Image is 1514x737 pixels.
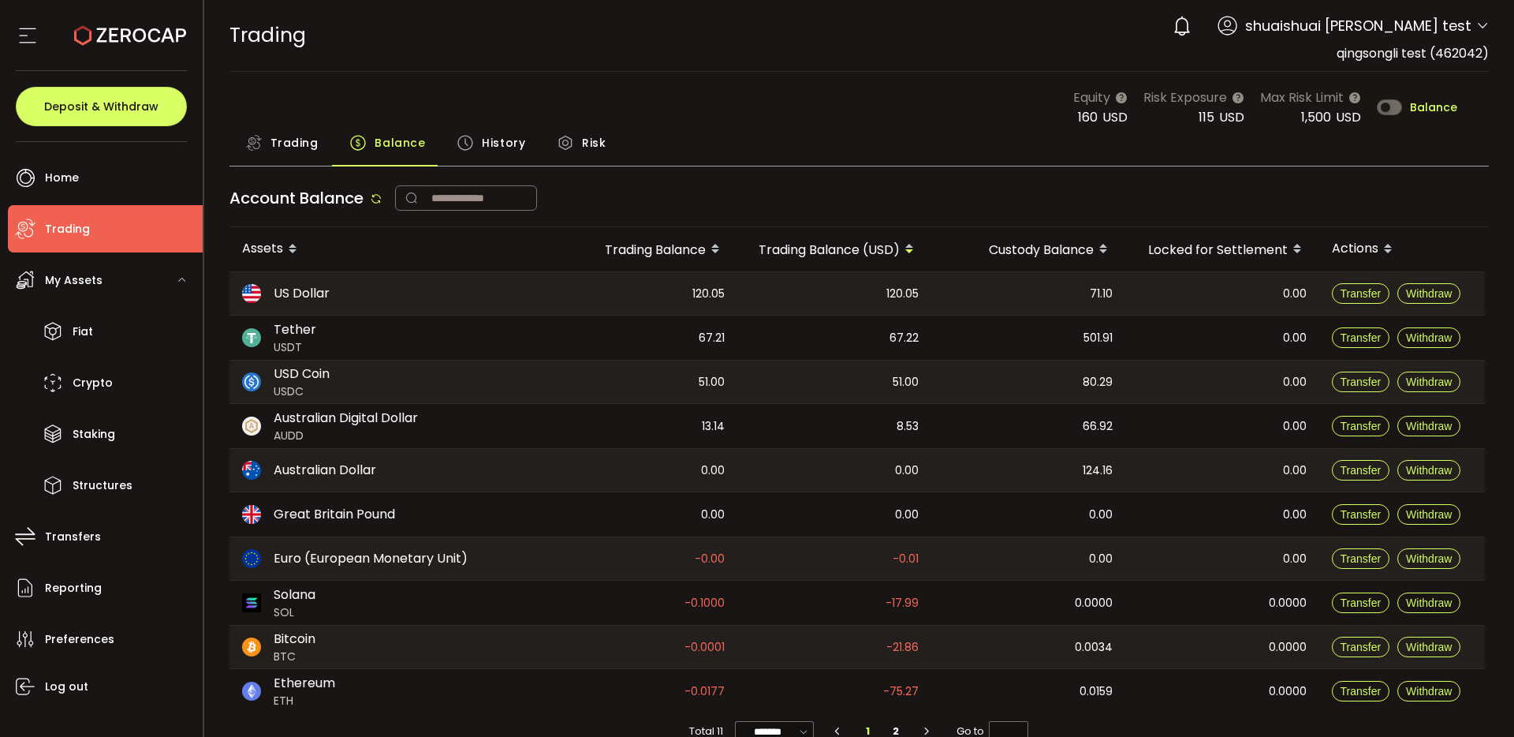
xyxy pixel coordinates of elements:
[1397,372,1460,392] button: Withdraw
[1332,372,1390,392] button: Transfer
[1332,460,1390,481] button: Transfer
[1326,567,1514,737] div: 聊天小组件
[1283,329,1307,347] span: 0.00
[274,693,335,709] span: ETH
[1083,373,1113,391] span: 80.29
[931,236,1125,263] div: Custody Balance
[895,506,919,524] span: 0.00
[1090,285,1113,303] span: 71.10
[1260,88,1344,107] span: Max Risk Limit
[1406,552,1452,565] span: Withdraw
[1397,416,1460,436] button: Withdraw
[44,101,158,112] span: Deposit & Withdraw
[73,372,113,395] span: Crypto
[73,423,115,446] span: Staking
[1341,552,1382,565] span: Transfer
[702,417,725,436] span: 13.14
[893,550,919,568] span: -0.01
[582,127,606,159] span: Risk
[1102,108,1128,126] span: USD
[274,383,330,400] span: USDC
[1406,376,1452,388] span: Withdraw
[270,127,319,159] span: Trading
[895,462,919,480] span: 0.00
[274,649,315,665] span: BTC
[1245,15,1471,36] span: shuaishuai [PERSON_NAME] test
[1332,283,1390,304] button: Transfer
[893,373,919,391] span: 51.00
[242,417,261,436] img: zuPXiwguUFiBOIQyqLOiXsnnNitlx7q4LCwEbLHADjIpTka+Lip0HH8D0VTrd02z+wEAAAAASUVORK5CYII=
[274,284,330,303] span: US Dollar
[274,365,330,383] span: USD Coin
[1083,417,1113,436] span: 66.92
[1073,88,1110,107] span: Equity
[699,329,725,347] span: 67.21
[1283,417,1307,436] span: 0.00
[886,285,919,303] span: 120.05
[1406,420,1452,432] span: Withdraw
[45,675,88,698] span: Log out
[1332,416,1390,436] button: Transfer
[1283,550,1307,568] span: 0.00
[229,21,306,49] span: Trading
[886,638,919,657] span: -21.86
[274,461,376,480] span: Australian Dollar
[1075,638,1113,657] span: 0.0034
[684,594,725,612] span: -0.1000
[45,577,102,600] span: Reporting
[242,638,261,657] img: btc_portfolio.svg
[737,236,931,263] div: Trading Balance (USD)
[883,683,919,701] span: -75.27
[482,127,525,159] span: History
[543,236,737,263] div: Trading Balance
[274,409,418,428] span: Australian Digital Dollar
[16,87,187,126] button: Deposit & Withdraw
[375,127,425,159] span: Balance
[274,585,315,604] span: Solana
[1199,108,1214,126] span: 115
[1336,108,1361,126] span: USD
[699,373,725,391] span: 51.00
[1397,548,1460,569] button: Withdraw
[897,417,919,436] span: 8.53
[274,549,468,568] span: Euro (European Monetary Unit)
[242,549,261,568] img: eur_portfolio.svg
[692,285,725,303] span: 120.05
[1397,283,1460,304] button: Withdraw
[1269,594,1307,612] span: 0.0000
[1406,287,1452,300] span: Withdraw
[242,372,261,391] img: usdc_portfolio.svg
[274,674,335,693] span: Ethereum
[45,269,103,292] span: My Assets
[1410,102,1457,113] span: Balance
[1078,108,1098,126] span: 160
[274,320,316,339] span: Tether
[684,638,725,657] span: -0.0001
[274,428,418,444] span: AUDD
[701,462,725,480] span: 0.00
[242,593,261,612] img: sol_portfolio.png
[886,594,919,612] span: -17.99
[1269,683,1307,701] span: 0.0000
[1143,88,1227,107] span: Risk Exposure
[45,628,114,651] span: Preferences
[1341,464,1382,477] span: Transfer
[73,320,93,343] span: Fiat
[1332,327,1390,348] button: Transfer
[229,236,543,263] div: Assets
[1089,506,1113,524] span: 0.00
[73,474,132,497] span: Structures
[45,526,101,548] span: Transfers
[1075,594,1113,612] span: 0.0000
[45,218,90,241] span: Trading
[274,604,315,621] span: SOL
[1283,462,1307,480] span: 0.00
[1083,329,1113,347] span: 501.91
[1406,464,1452,477] span: Withdraw
[1326,567,1514,737] iframe: Chat Widget
[1283,373,1307,391] span: 0.00
[1332,504,1390,525] button: Transfer
[1125,236,1319,263] div: Locked for Settlement
[1397,504,1460,525] button: Withdraw
[274,630,315,649] span: Bitcoin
